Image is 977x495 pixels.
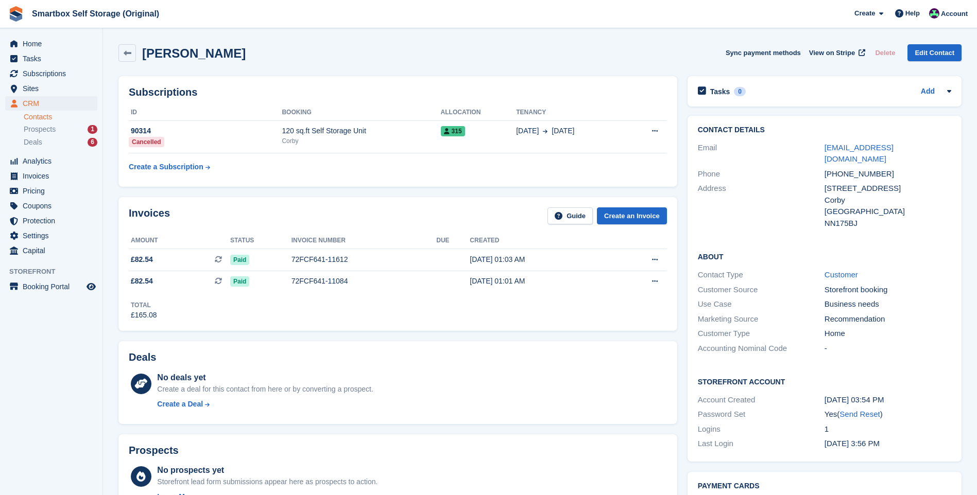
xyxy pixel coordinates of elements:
span: Protection [23,214,84,228]
span: Coupons [23,199,84,213]
a: menu [5,199,97,213]
div: Address [698,183,825,229]
span: Help [905,8,920,19]
a: Send Reset [839,410,880,418]
h2: Invoices [129,207,170,224]
h2: Prospects [129,445,179,456]
img: stora-icon-8386f47178a22dfd0bd8f6a31ec36ba5ce8667c1dd55bd0f319d3a0aa187defe.svg [8,6,24,22]
span: Sites [23,81,84,96]
div: Cancelled [129,137,164,147]
a: menu [5,154,97,168]
a: menu [5,243,97,258]
button: Delete [871,44,899,61]
div: Marketing Source [698,313,825,325]
h2: Storefront Account [698,376,951,386]
div: 72FCF641-11084 [292,276,437,287]
div: Customer Source [698,284,825,296]
th: ID [129,104,282,121]
div: Email [698,142,825,165]
a: Smartbox Self Storage (Original) [28,5,163,22]
a: Prospects 1 [24,124,97,135]
time: 2025-06-11 14:56:56 UTC [825,439,880,448]
th: Status [230,233,292,249]
div: Corby [282,136,440,146]
a: Create a Subscription [129,157,210,176]
a: menu [5,214,97,228]
span: £82.54 [131,276,153,287]
th: Allocation [441,104,517,121]
a: menu [5,228,97,243]
span: Prospects [24,125,56,134]
th: Amount [129,233,230,249]
div: Contact Type [698,269,825,281]
a: menu [5,66,97,81]
span: CRM [23,96,84,111]
span: Paid [230,255,249,265]
div: Account Created [698,394,825,406]
div: Password Set [698,409,825,420]
span: Paid [230,276,249,287]
a: menu [5,279,97,294]
a: Deals 6 [24,137,97,148]
div: 6 [88,138,97,147]
div: [DATE] 03:54 PM [825,394,951,406]
a: menu [5,37,97,51]
span: Invoices [23,169,84,183]
div: 72FCF641-11612 [292,254,437,265]
div: Use Case [698,298,825,310]
div: Logins [698,423,825,435]
div: 120 sq.ft Self Storage Unit [282,126,440,136]
div: Create a Subscription [129,162,203,172]
span: £82.54 [131,254,153,265]
div: Phone [698,168,825,180]
img: Alex Selenitsas [929,8,939,19]
span: Pricing [23,184,84,198]
th: Booking [282,104,440,121]
div: 1 [825,423,951,435]
button: Sync payment methods [726,44,801,61]
div: Create a Deal [157,399,203,410]
span: View on Stripe [809,48,855,58]
div: Storefront lead form submissions appear here as prospects to action. [157,476,378,487]
h2: Deals [129,351,156,363]
span: [DATE] [552,126,574,136]
span: Account [941,9,968,19]
div: NN175BJ [825,218,951,229]
a: menu [5,81,97,96]
div: 0 [734,87,746,96]
div: [STREET_ADDRESS] [825,183,951,195]
div: [GEOGRAPHIC_DATA] [825,206,951,218]
div: 1 [88,125,97,134]
div: Business needs [825,298,951,310]
div: Customer Type [698,328,825,340]
span: Subscriptions [23,66,84,81]
div: No prospects yet [157,464,378,476]
div: Recommendation [825,313,951,325]
span: Analytics [23,154,84,168]
span: Create [854,8,875,19]
div: Create a deal for this contact from here or by converting a prospect. [157,384,373,395]
h2: Payment cards [698,482,951,490]
a: Guide [547,207,593,224]
th: Created [470,233,611,249]
a: menu [5,169,97,183]
a: menu [5,51,97,66]
div: Total [131,300,157,310]
span: Settings [23,228,84,243]
h2: Tasks [710,87,730,96]
th: Due [436,233,470,249]
a: Edit Contact [907,44,962,61]
div: Last Login [698,438,825,450]
h2: Contact Details [698,126,951,134]
a: Add [921,86,935,98]
span: [DATE] [516,126,539,136]
div: No deals yet [157,372,373,384]
div: Corby [825,195,951,206]
div: 90314 [129,126,282,136]
span: Storefront [9,267,102,277]
h2: [PERSON_NAME] [142,46,246,60]
div: - [825,343,951,355]
div: Home [825,328,951,340]
div: Yes [825,409,951,420]
th: Tenancy [516,104,626,121]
